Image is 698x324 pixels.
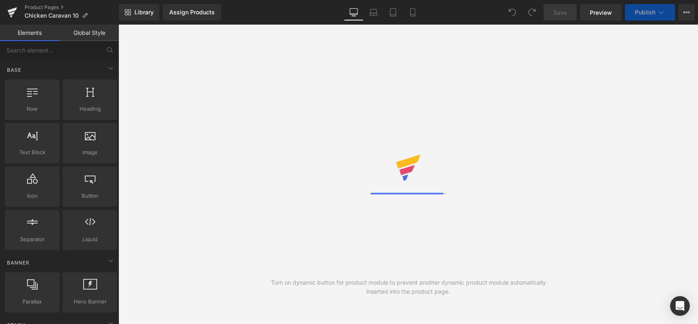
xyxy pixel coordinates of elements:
span: Banner [6,259,30,267]
span: Save [553,8,567,17]
span: Row [7,105,57,113]
span: Hero Banner [65,297,115,306]
button: More [678,4,695,21]
span: Button [65,192,115,200]
div: Assign Products [169,9,215,16]
button: Publish [625,4,675,21]
button: Undo [504,4,521,21]
div: Turn on dynamic button for product module to prevent another dynamic product module automatically... [264,278,553,296]
span: Text Block [7,148,57,157]
a: Tablet [383,4,403,21]
span: Preview [590,8,612,17]
a: Desktop [344,4,364,21]
span: Liquid [65,235,115,244]
span: Base [6,66,22,74]
a: Laptop [364,4,383,21]
a: Mobile [403,4,423,21]
a: Product Pages [25,4,119,11]
span: Icon [7,192,57,200]
button: Redo [524,4,540,21]
span: Library [134,9,154,16]
span: Image [65,148,115,157]
a: Global Style [59,25,119,41]
span: Separator [7,235,57,244]
span: Publish [635,9,655,16]
span: Heading [65,105,115,113]
a: New Library [119,4,159,21]
span: Chicken Caravan 10 [25,12,79,19]
div: Open Intercom Messenger [670,296,690,316]
span: Parallax [7,297,57,306]
a: Preview [580,4,622,21]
